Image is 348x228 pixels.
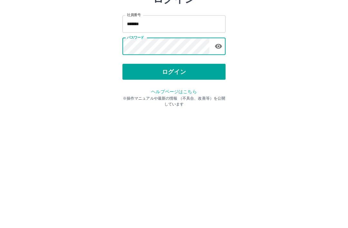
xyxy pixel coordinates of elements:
a: ヘルプページはこちら [151,137,197,142]
h2: ログイン [153,41,195,53]
label: パスワード [127,83,144,88]
button: ログイン [122,112,226,128]
p: ※操作マニュアルや最新の情報 （不具合、改善等）を公開しています [122,143,226,155]
label: 社員番号 [127,60,140,65]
